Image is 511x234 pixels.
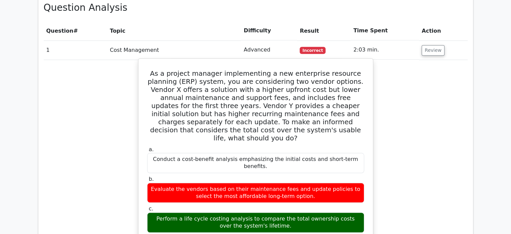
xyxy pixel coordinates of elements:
[241,40,297,60] td: Advanced
[44,21,108,40] th: #
[422,45,444,56] button: Review
[149,146,154,153] span: a.
[107,40,241,60] td: Cost Management
[419,21,467,40] th: Action
[107,21,241,40] th: Topic
[147,153,364,173] div: Conduct a cost-benefit analysis emphasizing the initial costs and short-term benefits.
[44,40,108,60] td: 1
[300,47,326,54] span: Incorrect
[149,205,154,212] span: c.
[146,69,365,142] h5: As a project manager implementing a new enterprise resource planning (ERP) system, you are consid...
[147,183,364,203] div: Evaluate the vendors based on their maintenance fees and update policies to select the most affor...
[351,40,419,60] td: 2:03 min.
[46,28,74,34] span: Question
[44,2,468,13] h3: Question Analysis
[241,21,297,40] th: Difficulty
[147,212,364,233] div: Perform a life cycle costing analysis to compare the total ownership costs over the system's life...
[297,21,350,40] th: Result
[149,176,154,182] span: b.
[351,21,419,40] th: Time Spent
